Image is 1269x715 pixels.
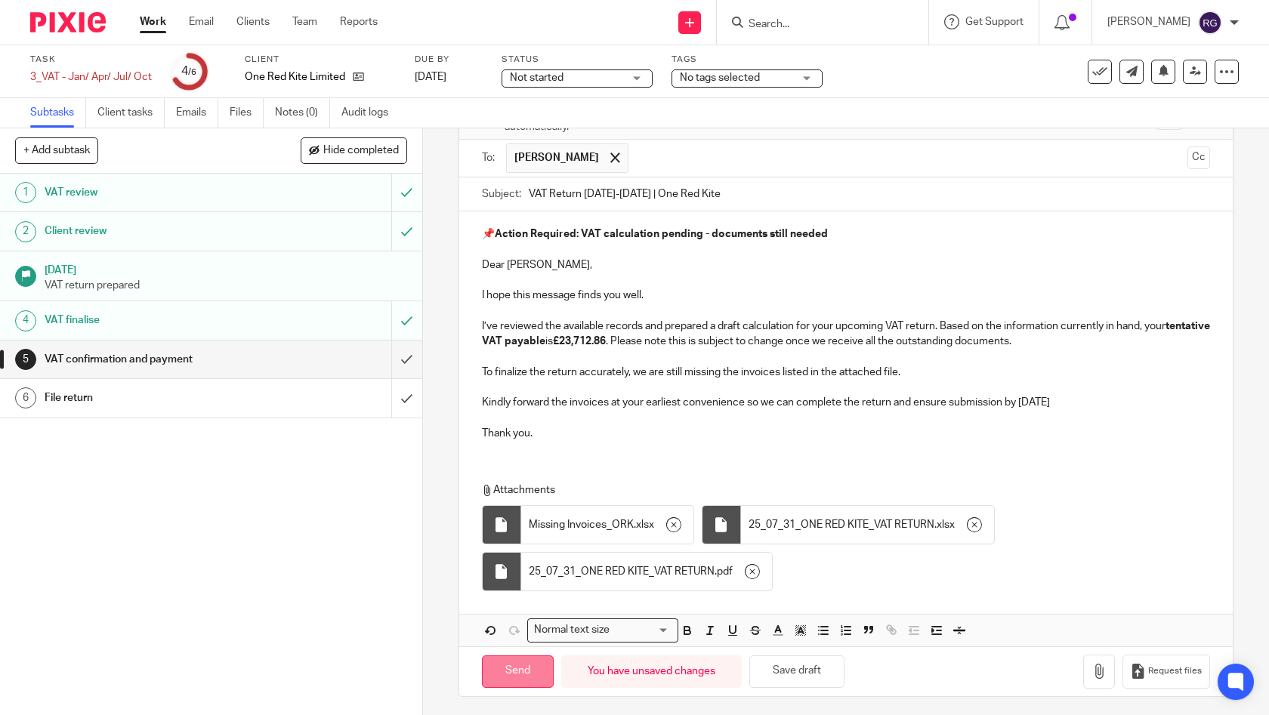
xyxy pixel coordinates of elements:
[30,54,152,66] label: Task
[741,506,994,544] div: .
[482,426,1211,441] p: Thank you.
[245,69,345,85] p: One Red Kite Limited
[482,227,1211,242] p: 📌
[482,655,554,688] input: Send
[30,12,106,32] img: Pixie
[514,150,599,165] span: [PERSON_NAME]
[482,365,1211,380] p: To finalize the return accurately, we are still missing the invoices listed in the attached file.
[561,655,742,688] div: You have unsaved changes
[510,72,563,83] span: Not started
[521,553,772,590] div: .
[482,257,1211,273] p: Dear [PERSON_NAME],
[30,69,152,85] div: 3_VAT - Jan/ Apr/ Jul/ Oct
[680,72,760,83] span: No tags selected
[1107,14,1190,29] p: [PERSON_NAME]
[45,181,266,204] h1: VAT review
[482,319,1211,350] p: I’ve reviewed the available records and prepared a draft calculation for your upcoming VAT return...
[521,506,693,544] div: .
[30,98,86,128] a: Subtasks
[15,349,36,370] div: 5
[181,63,196,80] div: 4
[749,517,934,532] span: 25_07_31_ONE RED KITE_VAT RETURN
[15,182,36,203] div: 1
[340,14,378,29] a: Reports
[1148,665,1202,677] span: Request files
[15,221,36,242] div: 2
[45,220,266,242] h1: Client review
[189,14,214,29] a: Email
[45,278,407,293] p: VAT return prepared
[482,150,499,165] label: To:
[45,387,266,409] h1: File return
[415,54,483,66] label: Due by
[292,14,317,29] a: Team
[482,186,521,202] label: Subject:
[482,288,1211,303] p: I hope this message finds you well.
[531,622,613,638] span: Normal text size
[482,395,1211,410] p: Kindly forward the invoices at your earliest convenience so we can complete the return and ensure...
[1198,11,1222,35] img: svg%3E
[502,54,653,66] label: Status
[747,18,883,32] input: Search
[341,98,400,128] a: Audit logs
[553,336,606,347] strong: £23,712.86
[482,482,1191,498] p: Attachments
[140,14,166,29] a: Work
[45,259,407,278] h1: [DATE]
[717,564,733,579] span: pdf
[245,54,396,66] label: Client
[15,137,98,163] button: + Add subtask
[749,655,844,688] button: Save draft
[236,14,270,29] a: Clients
[415,72,446,82] span: [DATE]
[965,17,1024,27] span: Get Support
[495,229,828,239] strong: Action Required: VAT calculation pending - documents still needed
[529,564,715,579] span: 25_07_31_ONE RED KITE_VAT RETURN
[937,517,955,532] span: xlsx
[672,54,823,66] label: Tags
[275,98,330,128] a: Notes (0)
[1187,146,1210,169] button: Cc
[323,145,399,157] span: Hide completed
[176,98,218,128] a: Emails
[1122,655,1210,689] button: Request files
[15,387,36,408] div: 6
[45,309,266,331] h1: VAT finalise
[188,68,196,76] small: /6
[301,137,407,163] button: Hide completed
[615,622,669,638] input: Search for option
[636,517,654,532] span: xlsx
[527,618,678,642] div: Search for option
[45,348,266,371] h1: VAT confirmation and payment
[529,517,634,532] span: Missing Invoices_ORK
[15,310,36,331] div: 4
[97,98,165,128] a: Client tasks
[230,98,264,128] a: Files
